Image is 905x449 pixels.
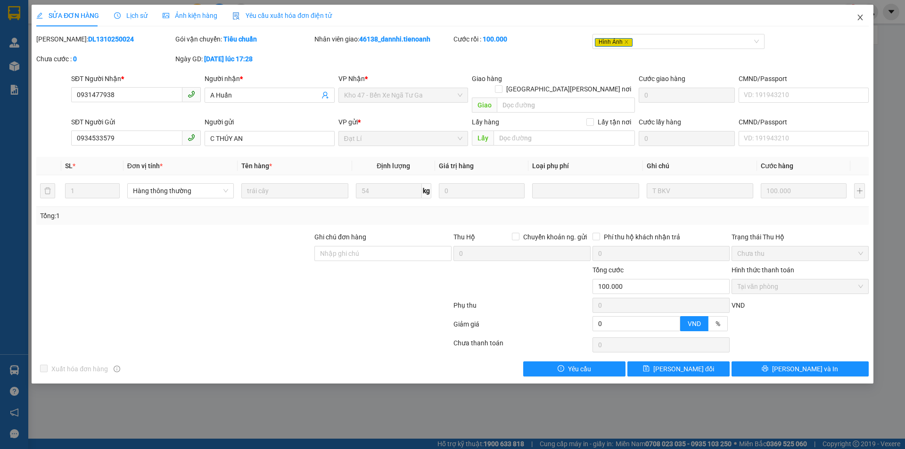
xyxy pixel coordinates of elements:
div: Cước rồi : [453,34,591,44]
span: picture [163,12,169,19]
button: delete [40,183,55,198]
span: Hình Ảnh [595,38,633,47]
div: Trạng thái Thu Hộ [732,232,869,242]
div: Chưa cước : [36,54,173,64]
span: close [624,40,629,44]
div: Nhân viên giao: [314,34,452,44]
span: % [716,320,720,327]
span: kg [422,183,431,198]
span: Lịch sử [114,12,148,19]
div: [PERSON_NAME]: [36,34,173,44]
b: DL1310250024 [88,35,134,43]
span: close [856,14,864,21]
span: BXNTG1410250003 - [50,27,176,52]
b: Tiêu chuẩn [223,35,257,43]
span: info-circle [114,366,120,372]
div: CMND/Passport [739,117,868,127]
span: [PERSON_NAME] đổi [653,364,714,374]
span: Lấy hàng [472,118,499,126]
button: plus [854,183,864,198]
span: Cước hàng [761,162,793,170]
span: Hàng thông thường [133,184,228,198]
span: Yêu cầu [568,364,591,374]
span: Thu Hộ [453,233,475,241]
input: Dọc đường [494,131,635,146]
span: Tên hàng [241,162,272,170]
button: printer[PERSON_NAME] và In [732,361,869,376]
span: [GEOGRAPHIC_DATA][PERSON_NAME] nơi [502,84,635,94]
button: Close [847,5,873,31]
label: Cước lấy hàng [639,118,681,126]
span: Kho 47 - Bến Xe Ngã Tư Ga [67,5,179,15]
span: user-add [321,91,329,99]
span: 46138_dannhi.tienoanh - In: [50,35,176,52]
span: SỬA ĐƠN HÀNG [36,12,99,19]
div: Phụ thu [452,300,592,317]
span: Gửi: [50,5,179,15]
label: Cước giao hàng [639,75,685,82]
div: Tổng: 1 [40,211,349,221]
div: Người nhận [205,73,334,84]
span: Kho 47 - Bến Xe Ngã Tư Ga [344,88,462,102]
span: clock-circle [114,12,121,19]
input: Dọc đường [497,98,635,113]
span: save [643,365,650,373]
div: SĐT Người Gửi [71,117,201,127]
span: Ảnh kiện hàng [163,12,217,19]
input: VD: Bàn, Ghế [241,183,348,198]
div: Chưa thanh toán [452,338,592,354]
span: Chuyển khoản ng. gửi [519,232,591,242]
span: Định lượng [377,162,410,170]
span: Giao [472,98,497,113]
input: Ghi Chú [647,183,753,198]
span: Giá trị hàng [439,162,474,170]
img: icon [232,12,240,20]
span: Yêu cầu xuất hóa đơn điện tử [232,12,332,19]
span: DÌ NHU - 0764226373 [50,17,125,25]
span: Đạt Lí [344,131,462,146]
div: CMND/Passport [739,73,868,84]
span: Lấy [472,131,494,146]
b: [DATE] lúc 17:28 [204,55,253,63]
div: Người gửi [205,117,334,127]
input: 0 [439,183,525,198]
span: printer [762,365,768,373]
span: Xuất hóa đơn hàng [48,364,112,374]
span: Phí thu hộ khách nhận trả [600,232,684,242]
label: Ghi chú đơn hàng [314,233,366,241]
input: Ghi chú đơn hàng [314,246,452,261]
div: Gói vận chuyển: [175,34,313,44]
span: [PERSON_NAME] và In [772,364,838,374]
input: Cước giao hàng [639,88,735,103]
span: phone [188,90,195,98]
span: Giao hàng [472,75,502,82]
label: Hình thức thanh toán [732,266,794,274]
span: 09:07:02 [DATE] [50,35,176,52]
span: phone [188,134,195,141]
input: 0 [761,183,847,198]
div: Ngày GD: [175,54,313,64]
b: 0 [73,55,77,63]
span: exclamation-circle [558,365,564,373]
b: 46138_dannhi.tienoanh [359,35,430,43]
span: Chưa thu [737,246,863,261]
span: SL [65,162,73,170]
b: 100.000 [483,35,507,43]
th: Ghi chú [643,157,757,175]
button: exclamation-circleYêu cầu [523,361,625,376]
span: VND [732,302,745,309]
span: edit [36,12,43,19]
button: save[PERSON_NAME] đổi [627,361,730,376]
span: VND [688,320,701,327]
div: Giảm giá [452,319,592,335]
input: Cước lấy hàng [639,131,735,146]
span: Tại văn phòng [737,279,863,294]
span: Đơn vị tính [127,162,163,170]
th: Loại phụ phí [528,157,642,175]
span: Tổng cước [592,266,624,274]
span: Lấy tận nơi [594,117,635,127]
div: VP gửi [338,117,468,127]
div: SĐT Người Nhận [71,73,201,84]
strong: Nhận: [5,57,195,108]
span: VP Nhận [338,75,365,82]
